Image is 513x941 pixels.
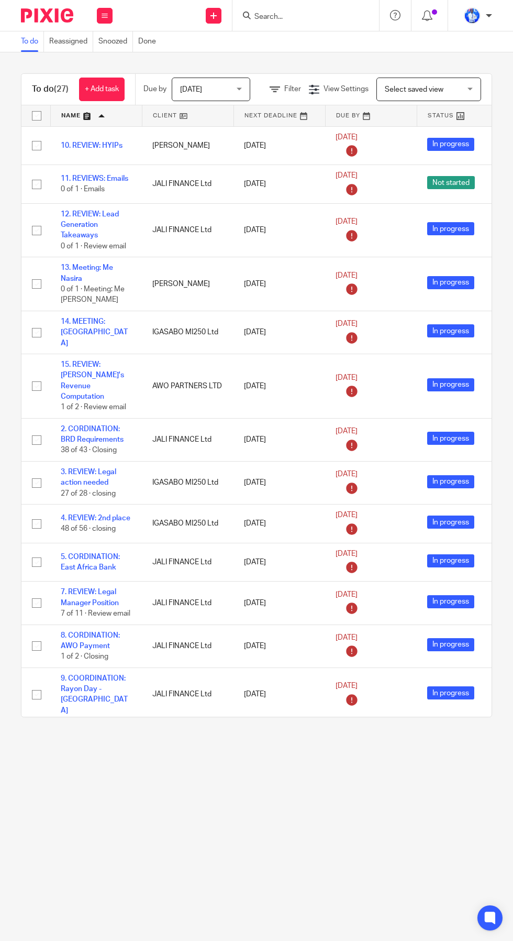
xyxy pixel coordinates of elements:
[61,361,124,400] a: 15. REVIEW: [PERSON_NAME]'s Revenue Computation
[61,553,120,571] a: 5. CORDINATION: East Africa Bank
[233,257,325,311] td: [DATE]
[61,632,120,650] a: 8. CORDINATION: AWO Payment
[336,374,358,381] span: [DATE]
[233,126,325,165] td: [DATE]
[142,126,233,165] td: [PERSON_NAME]
[427,222,474,235] span: In progress
[233,582,325,625] td: [DATE]
[142,625,233,668] td: JALI FINANCE Ltd
[253,13,348,22] input: Search
[61,588,119,606] a: 7. REVIEW: Legal Manager Position
[61,490,116,497] span: 27 of 28 · closing
[427,686,474,699] span: In progress
[142,203,233,257] td: JALI FINANCE Ltd
[284,85,301,93] span: Filter
[427,276,474,289] span: In progress
[233,625,325,668] td: [DATE]
[233,505,325,543] td: [DATE]
[427,638,474,651] span: In progress
[79,78,125,101] a: + Add task
[142,461,233,504] td: IGASABO MI250 Ltd
[336,550,358,557] span: [DATE]
[32,84,69,95] h1: To do
[61,526,116,533] span: 48 of 56 · closing
[142,418,233,461] td: JALI FINANCE Ltd
[142,257,233,311] td: [PERSON_NAME]
[336,272,358,279] span: [DATE]
[336,511,358,519] span: [DATE]
[142,668,233,721] td: JALI FINANCE Ltd
[61,286,125,304] span: 0 of 1 · Meeting: Me [PERSON_NAME]
[61,211,119,239] a: 12. REVIEW: Lead Generation Takeaways
[336,134,358,141] span: [DATE]
[21,8,73,23] img: Pixie
[142,354,233,418] td: AWO PARTNERS LTD
[427,554,474,567] span: In progress
[233,203,325,257] td: [DATE]
[336,682,358,690] span: [DATE]
[142,311,233,354] td: IGASABO MI250 Ltd
[385,86,443,93] span: Select saved view
[49,31,93,52] a: Reassigned
[427,595,474,608] span: In progress
[464,7,481,24] img: WhatsApp%20Image%202022-01-17%20at%2010.26.43%20PM.jpeg
[336,172,358,179] span: [DATE]
[336,218,358,225] span: [DATE]
[138,31,161,52] a: Done
[233,418,325,461] td: [DATE]
[233,543,325,582] td: [DATE]
[61,142,122,149] a: 10. REVIEW: HYIPs
[54,85,69,93] span: (27)
[61,515,130,522] a: 4. REVIEW: 2nd place
[427,516,474,529] span: In progress
[427,475,474,488] span: In progress
[61,447,117,454] span: 38 of 43 · Closing
[336,634,358,641] span: [DATE]
[21,31,44,52] a: To do
[427,378,474,391] span: In progress
[233,354,325,418] td: [DATE]
[324,85,369,93] span: View Settings
[336,320,358,327] span: [DATE]
[336,591,358,598] span: [DATE]
[61,468,116,486] a: 3. REVIEW: Legal action needed
[233,165,325,204] td: [DATE]
[61,675,128,714] a: 9. COORDINATION: Rayon Day - [GEOGRAPHIC_DATA]
[142,543,233,582] td: JALI FINANCE Ltd
[233,311,325,354] td: [DATE]
[427,138,474,151] span: In progress
[142,505,233,543] td: IGASABO MI250 Ltd
[142,165,233,204] td: JALI FINANCE Ltd
[180,86,202,93] span: [DATE]
[142,582,233,625] td: JALI FINANCE Ltd
[98,31,133,52] a: Snoozed
[427,432,474,445] span: In progress
[61,610,130,617] span: 7 of 11 · Review email
[61,264,113,282] a: 13. Meeting: Me Nasira
[61,653,108,660] span: 1 of 2 · Closing
[61,425,124,443] a: 2. CORDINATION: BRD Requirements
[427,324,474,337] span: In progress
[233,668,325,721] td: [DATE]
[61,175,128,182] a: 11. REVIEWS: Emails
[61,243,126,250] span: 0 of 1 · Review email
[427,176,475,189] span: Not started
[61,403,126,411] span: 1 of 2 · Review email
[336,428,358,435] span: [DATE]
[61,318,128,347] a: 14. MEETING: [GEOGRAPHIC_DATA]
[61,186,105,193] span: 0 of 1 · Emails
[143,84,166,94] p: Due by
[336,470,358,478] span: [DATE]
[233,461,325,504] td: [DATE]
